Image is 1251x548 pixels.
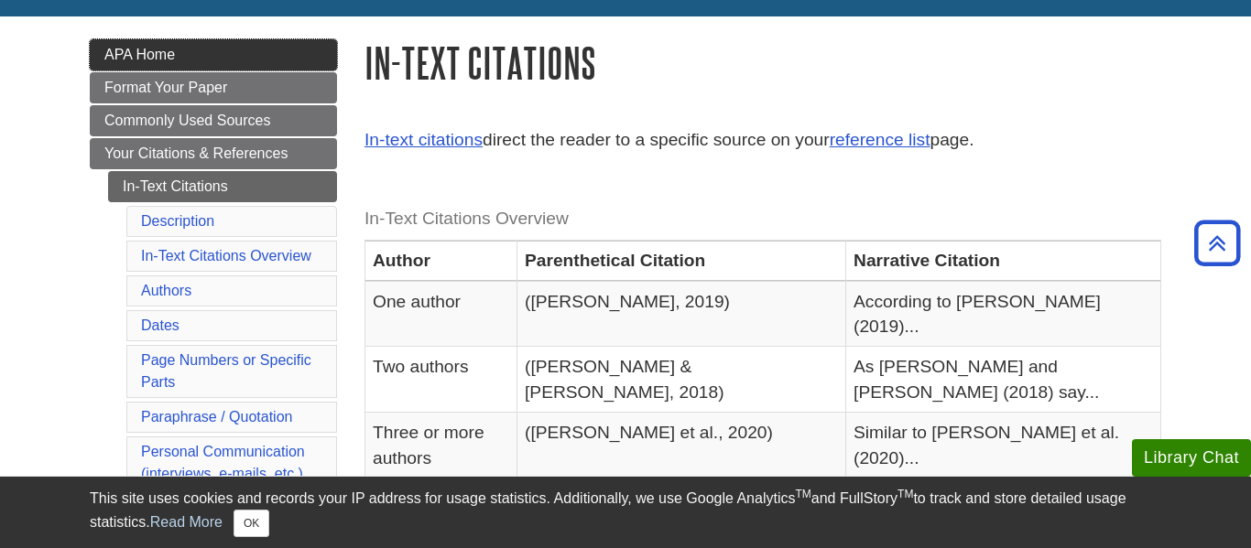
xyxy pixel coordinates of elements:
a: Dates [141,317,179,333]
span: Commonly Used Sources [104,113,270,128]
a: In-Text Citations Overview [141,248,311,263]
a: Your Citations & References [90,138,337,169]
td: Similar to [PERSON_NAME] et al. (2020)... [846,413,1161,478]
a: Read More [150,514,223,530]
a: In-text citations [364,130,483,149]
sup: TM [795,488,810,500]
span: APA Home [104,47,175,62]
a: Paraphrase / Quotation [141,409,292,424]
th: Author [365,241,517,281]
a: APA Home [90,39,337,70]
a: Page Numbers or Specific Parts [141,352,311,390]
div: This site uses cookies and records your IP address for usage statistics. Additionally, we use Goo... [90,488,1161,537]
th: Narrative Citation [846,241,1161,281]
a: Authors [141,283,191,298]
p: direct the reader to a specific source on your page. [364,127,1161,154]
td: As [PERSON_NAME] and [PERSON_NAME] (2018) say... [846,347,1161,413]
sup: TM [897,488,913,500]
a: Format Your Paper [90,72,337,103]
td: ([PERSON_NAME] & [PERSON_NAME], 2018) [517,347,846,413]
a: reference list [830,130,930,149]
span: Format Your Paper [104,80,227,95]
th: Parenthetical Citation [517,241,846,281]
a: Description [141,213,214,229]
td: One author [365,281,517,347]
h1: In-Text Citations [364,39,1161,86]
td: ([PERSON_NAME], 2019) [517,281,846,347]
a: In-Text Citations [108,171,337,202]
td: ([PERSON_NAME] et al., 2020) [517,413,846,478]
button: Close [234,510,269,537]
button: Library Chat [1132,439,1251,477]
caption: In-Text Citations Overview [364,199,1161,240]
td: Three or more authors [365,413,517,478]
td: Two authors [365,347,517,413]
a: Personal Communication(interviews, e-mails, etc.) [141,444,305,481]
td: According to [PERSON_NAME] (2019)... [846,281,1161,347]
span: Your Citations & References [104,145,288,161]
a: Back to Top [1188,231,1246,255]
a: Commonly Used Sources [90,105,337,136]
